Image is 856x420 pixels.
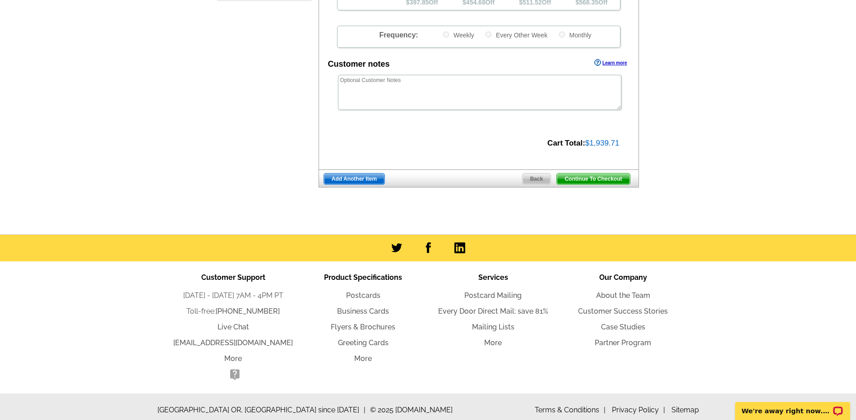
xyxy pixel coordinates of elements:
span: Add Another Item [324,173,384,184]
a: Terms & Conditions [535,406,606,414]
a: Business Cards [337,307,389,315]
label: Weekly [442,31,474,39]
li: [DATE] - [DATE] 7AM - 4PM PT [168,290,298,301]
span: Customer Support [201,273,265,282]
a: Learn more [594,59,627,66]
a: Greeting Cards [338,338,389,347]
input: Every Other Week [486,32,491,37]
a: Customer Success Stories [578,307,668,315]
li: Toll-free: [168,306,298,317]
span: Continue To Checkout [557,173,629,184]
iframe: LiveChat chat widget [729,392,856,420]
a: Postcard Mailing [464,291,522,300]
a: Every Door Direct Mail: save 81% [438,307,548,315]
span: © 2025 [DOMAIN_NAME] [370,405,453,415]
input: Monthly [559,32,565,37]
span: [GEOGRAPHIC_DATA] OR, [GEOGRAPHIC_DATA] since [DATE] [157,405,366,415]
span: Product Specifications [324,273,402,282]
div: Customer notes [328,58,390,70]
span: Our Company [599,273,647,282]
span: $1,939.71 [585,139,620,147]
a: More [224,354,242,363]
label: Monthly [558,31,592,39]
span: Services [478,273,508,282]
a: Back [522,173,551,185]
a: Flyers & Brochures [331,323,395,331]
a: Case Studies [601,323,645,331]
a: Add Another Item [324,173,385,185]
input: Weekly [443,32,449,37]
a: Privacy Policy [612,406,665,414]
label: Every Other Week [485,31,547,39]
a: More [484,338,502,347]
a: Live Chat [217,323,249,331]
a: [EMAIL_ADDRESS][DOMAIN_NAME] [173,338,293,347]
a: Mailing Lists [472,323,514,331]
span: Back [523,173,551,184]
a: [PHONE_NUMBER] [216,307,280,315]
a: Postcards [346,291,380,300]
a: Partner Program [595,338,651,347]
a: Sitemap [671,406,699,414]
a: About the Team [596,291,650,300]
span: Frequency: [379,31,418,39]
a: More [354,354,372,363]
strong: Cart Total: [547,139,585,147]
